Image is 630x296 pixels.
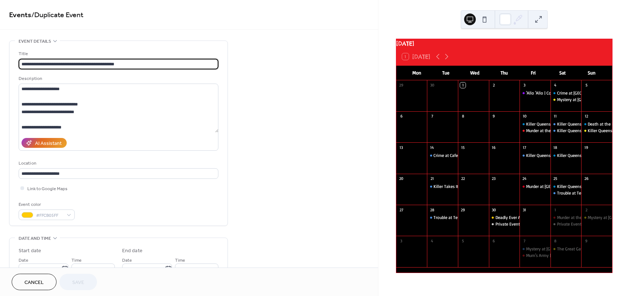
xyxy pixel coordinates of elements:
div: End date [122,247,143,255]
div: 9 [583,238,589,243]
div: Mystery at Bludgeonton Manor | Interactive Investigation [581,215,612,221]
div: Tue [431,66,460,80]
div: 17 [522,145,527,150]
div: Killer Takes It All | Railway Mystery [427,184,458,190]
div: Location [19,159,217,167]
div: 21 [429,176,435,181]
span: Event details [19,38,51,45]
div: Mystery at Bludgeonton Manor | Interactive Investigation [551,97,582,103]
span: Time [175,257,185,264]
div: 10 [522,114,527,119]
div: Trouble at Terror Towers | Railway Mystery [433,215,513,221]
div: Sun [577,66,606,80]
div: 4 [553,82,558,88]
div: Deadly Ever After | Interactive Investigation [489,215,520,221]
div: 13 [398,145,404,150]
div: Killer Queens - Night at the Museum | Railway Mystery [520,121,551,127]
div: Murder at [GEOGRAPHIC_DATA] | Criminal Cabaret [526,184,617,190]
div: 1 [553,207,558,212]
div: 'Allo 'Allo | Comedy Dining Experience [526,90,596,96]
div: Killer Queens - Night at the Museum | Railway Mystery [551,153,582,159]
div: Mum's Army | Criminal Cabaret [526,253,582,259]
span: Cancel [24,279,44,287]
div: Murder at Gatsby Manor | Criminal Cabaret [520,184,551,190]
div: Killer Queens - Night at the Museum | Railway Mystery [526,121,627,127]
div: Private Event [489,221,520,227]
div: Thu [490,66,519,80]
div: Killer Queens - Night at the Museum | Railway Mystery [551,128,582,134]
div: 8 [460,114,466,119]
div: 20 [398,176,404,181]
div: 31 [522,207,527,212]
div: 4 [429,238,435,243]
span: Link to Google Maps [27,185,67,193]
div: 14 [429,145,435,150]
div: Crime at Cafe Rene | Railway Mystery [427,153,458,159]
div: Mystery at Bludgeonton Manor | Railway Mystery [520,246,551,252]
div: 28 [429,207,435,212]
div: Death at the Rock and Roll Diner | Railway Mystery [581,121,612,127]
div: [DATE] [396,39,612,48]
div: 30 [429,82,435,88]
div: 8 [553,238,558,243]
span: #FFCB05FF [36,212,63,219]
span: / Duplicate Event [31,8,83,22]
div: Mon [402,66,431,80]
span: Date [19,257,28,264]
div: 1 [460,82,466,88]
div: 23 [491,176,497,181]
a: Events [9,8,31,22]
div: 19 [583,145,589,150]
div: Killer Queens - Night at the Museum | Railway Mystery [520,153,551,159]
div: Murder at the [GEOGRAPHIC_DATA] | Criminal Cabaret [526,128,624,134]
div: 22 [460,176,466,181]
div: Event color [19,201,73,208]
div: 25 [553,176,558,181]
div: Private Event [557,221,582,227]
div: 7 [522,238,527,243]
button: AI Assistant [22,138,67,148]
span: Date [122,257,132,264]
div: Crime at Clue-Doh Manor | Railway Mystery [551,90,582,96]
div: 5 [460,238,466,243]
div: 26 [583,176,589,181]
div: 6 [398,114,404,119]
div: 12 [583,114,589,119]
div: Wed [460,66,490,80]
div: 29 [398,82,404,88]
div: 11 [553,114,558,119]
div: 18 [553,145,558,150]
div: Killer Queens - Murder at the Museum | Railway Mystery [551,184,582,190]
span: Time [71,257,82,264]
div: Title [19,50,217,58]
div: Trouble at Terror Towers | Railway Mystery [551,190,582,196]
div: Murder at the Moulin Rouge | Criminal Cabaret [520,128,551,134]
div: Murder at the Moulin Rouge | Criminal Cabaret [551,215,582,221]
div: The Great Gatsby Mystery | Interactive Investigation [551,246,582,252]
div: 2 [491,82,497,88]
span: Date and time [19,235,51,242]
div: 29 [460,207,466,212]
div: Private Event [495,221,520,227]
div: 9 [491,114,497,119]
div: Trouble at Terror Towers | Railway Mystery [427,215,458,221]
div: Killer Queens - Night at the Museum | Railway Mystery [551,121,582,127]
div: Killer Queens - Night at the Museum | Interactive Investigation [581,128,612,134]
div: 'Allo 'Allo | Comedy Dining Experience [520,90,551,96]
div: 27 [398,207,404,212]
div: 24 [522,176,527,181]
div: Description [19,75,217,82]
div: 7 [429,114,435,119]
div: 6 [491,238,497,243]
div: 15 [460,145,466,150]
button: Cancel [12,274,57,290]
div: Killer Queens - Night at the Museum | Railway Mystery [526,153,627,159]
div: 3 [522,82,527,88]
div: Fri [519,66,548,80]
div: Deadly Ever After | Interactive Investigation [495,215,576,221]
div: Crime at Cafe [PERSON_NAME] | Railway Mystery [433,153,524,159]
div: Mystery at [GEOGRAPHIC_DATA] | Railway Mystery [526,246,619,252]
div: 3 [398,238,404,243]
div: 16 [491,145,497,150]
